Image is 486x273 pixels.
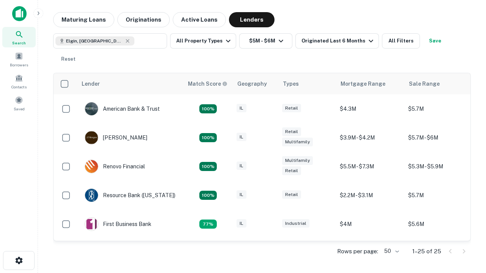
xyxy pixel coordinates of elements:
img: picture [85,160,98,173]
div: Multifamily [282,156,313,165]
button: All Property Types [170,33,236,49]
button: All Filters [382,33,420,49]
a: Borrowers [2,49,36,69]
div: 50 [381,246,400,257]
span: Saved [14,106,25,112]
button: $5M - $6M [239,33,292,49]
div: Mortgage Range [341,79,385,88]
img: picture [85,218,98,231]
td: $3.9M - $4.2M [336,123,404,152]
th: Geography [233,73,278,94]
div: First Business Bank [85,217,151,231]
td: $5.7M [404,94,473,123]
div: Matching Properties: 7, hasApolloMatch: undefined [199,104,217,113]
a: Saved [2,93,36,113]
td: $5.3M - $5.9M [404,152,473,181]
div: Types [283,79,299,88]
div: Geography [237,79,267,88]
div: Originated Last 6 Months [301,36,376,45]
th: Types [278,73,336,94]
div: Renovo Financial [85,160,145,173]
span: Search [12,40,26,46]
img: picture [85,131,98,144]
td: $5.5M - $7.3M [336,152,404,181]
div: Matching Properties: 4, hasApolloMatch: undefined [199,162,217,171]
button: Lenders [229,12,275,27]
th: Capitalize uses an advanced AI algorithm to match your search with the best lender. The match sco... [183,73,233,94]
a: Contacts [2,71,36,91]
td: $5.7M - $6M [404,123,473,152]
div: IL [237,104,246,113]
td: $4.3M [336,94,404,123]
p: 1–25 of 25 [412,247,441,256]
button: Originations [117,12,170,27]
iframe: Chat Widget [448,188,486,224]
th: Lender [77,73,183,94]
div: Matching Properties: 4, hasApolloMatch: undefined [199,191,217,200]
div: Lender [82,79,100,88]
div: IL [237,162,246,170]
img: picture [85,102,98,115]
div: Sale Range [409,79,440,88]
div: IL [237,219,246,228]
th: Mortgage Range [336,73,404,94]
div: Industrial [282,219,309,228]
button: Maturing Loans [53,12,114,27]
a: Search [2,27,36,47]
div: Matching Properties: 4, hasApolloMatch: undefined [199,133,217,142]
div: Multifamily [282,138,313,146]
div: Retail [282,166,301,175]
div: Retail [282,190,301,199]
h6: Match Score [188,80,226,88]
img: capitalize-icon.png [12,6,27,21]
th: Sale Range [404,73,473,94]
div: Matching Properties: 3, hasApolloMatch: undefined [199,220,217,229]
td: $5.6M [404,210,473,238]
img: picture [85,189,98,202]
td: $4M [336,210,404,238]
button: Reset [56,52,80,67]
div: Retail [282,104,301,113]
span: Elgin, [GEOGRAPHIC_DATA], [GEOGRAPHIC_DATA] [66,38,123,44]
div: IL [237,133,246,141]
div: IL [237,190,246,199]
td: $2.2M - $3.1M [336,181,404,210]
td: $5.1M [404,238,473,267]
td: $5.7M [404,181,473,210]
td: $3.1M [336,238,404,267]
button: Originated Last 6 Months [295,33,379,49]
div: Capitalize uses an advanced AI algorithm to match your search with the best lender. The match sco... [188,80,227,88]
div: American Bank & Trust [85,102,160,116]
div: Resource Bank ([US_STATE]) [85,188,175,202]
div: Retail [282,127,301,136]
span: Contacts [11,84,27,90]
button: Save your search to get updates of matches that match your search criteria. [423,33,447,49]
button: Active Loans [173,12,226,27]
div: [PERSON_NAME] [85,131,147,144]
span: Borrowers [10,62,28,68]
p: Rows per page: [337,247,378,256]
